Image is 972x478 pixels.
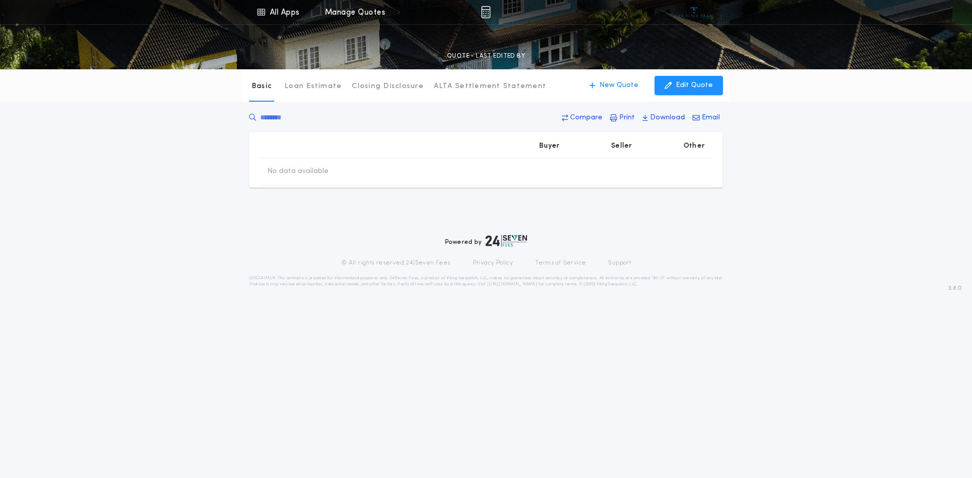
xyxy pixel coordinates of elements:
[690,109,723,127] button: Email
[676,80,713,91] p: Edit Quote
[570,113,602,123] p: Compare
[445,235,527,247] div: Powered by
[611,141,632,151] p: Seller
[559,109,605,127] button: Compare
[447,51,525,61] p: QUOTE - LAST EDITED BY
[650,113,685,123] p: Download
[485,235,527,247] img: logo
[341,259,451,267] p: © All rights reserved. 24|Seven Fees
[639,109,688,127] button: Download
[259,158,337,185] td: No data available
[481,6,491,18] img: img
[434,81,546,92] p: ALTA Settlement Statement
[608,259,631,267] a: Support
[252,81,272,92] p: Basic
[948,284,962,293] span: 3.8.0
[249,275,723,287] p: DISCLAIMER: This estimate is provided for informational purposes only. 24|Seven Fees, a product o...
[655,76,723,95] button: Edit Quote
[599,80,638,91] p: New Quote
[487,282,537,286] a: [URL][DOMAIN_NAME]
[352,81,424,92] p: Closing Disclosure
[607,109,638,127] button: Print
[579,76,649,95] button: New Quote
[535,259,586,267] a: Terms of Service
[285,81,342,92] p: Loan Estimate
[539,141,559,151] p: Buyer
[473,259,513,267] a: Privacy Policy
[683,141,705,151] p: Other
[702,113,720,123] p: Email
[619,113,635,123] p: Print
[675,7,713,17] img: vs-icon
